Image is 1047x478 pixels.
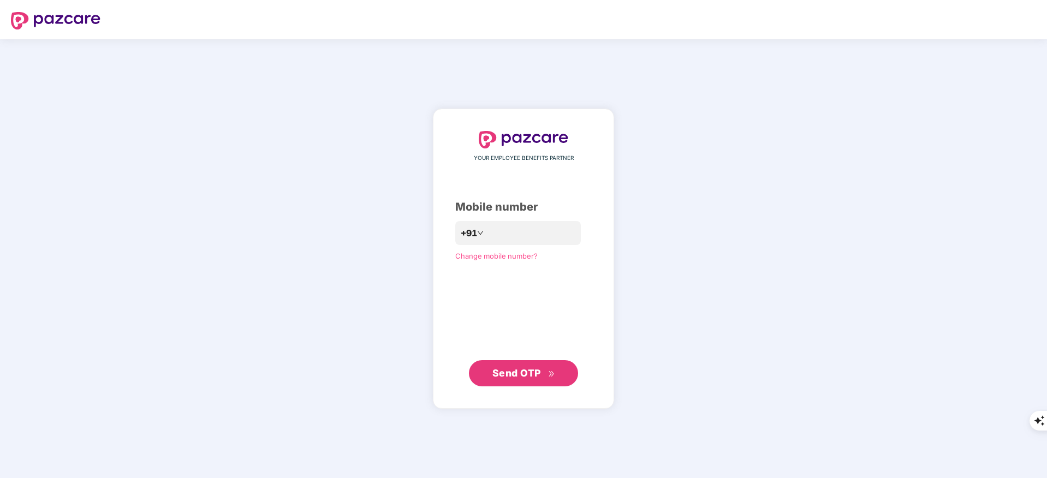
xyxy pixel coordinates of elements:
a: Change mobile number? [455,252,538,260]
span: down [477,230,484,236]
div: Mobile number [455,199,592,216]
button: Send OTPdouble-right [469,360,578,386]
span: Send OTP [492,367,541,379]
span: double-right [548,371,555,378]
span: YOUR EMPLOYEE BENEFITS PARTNER [474,154,574,163]
img: logo [479,131,568,148]
img: logo [11,12,100,29]
span: +91 [461,226,477,240]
